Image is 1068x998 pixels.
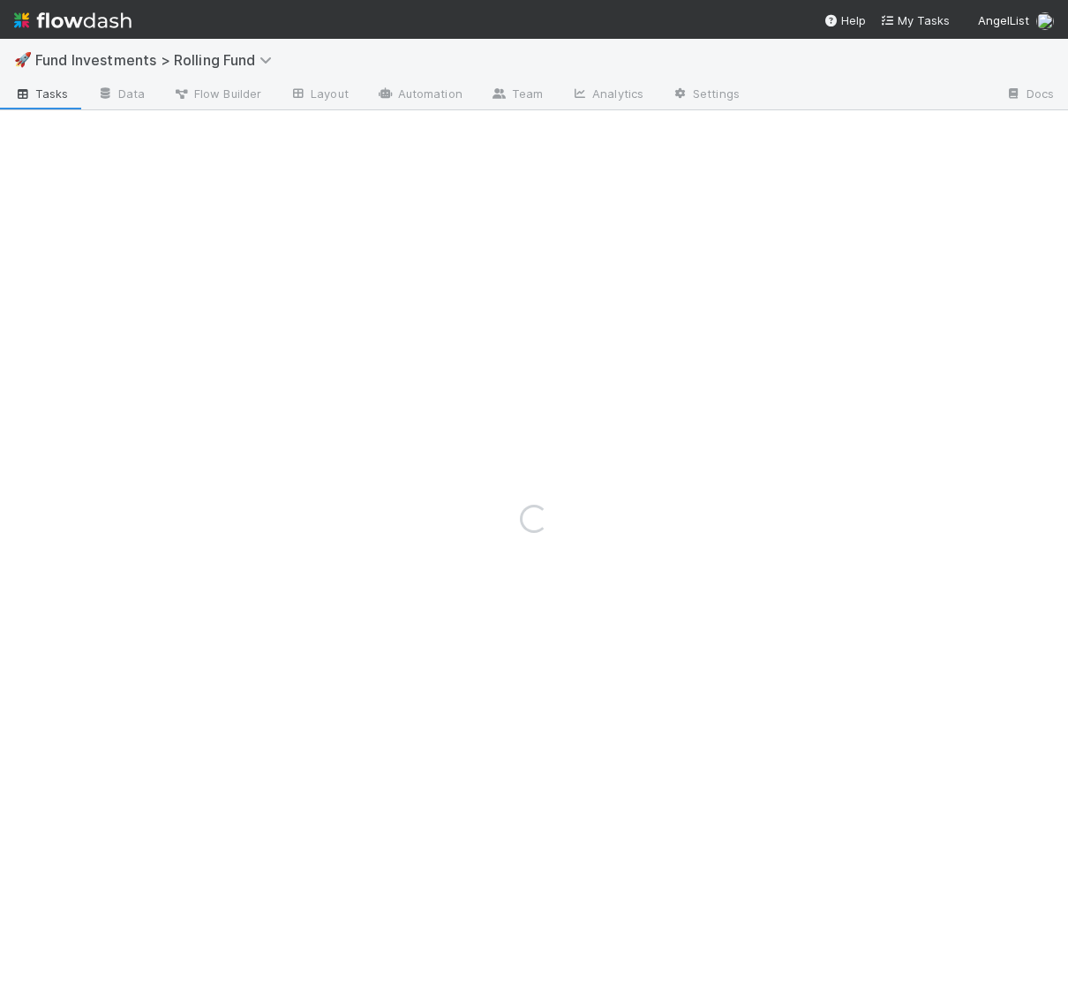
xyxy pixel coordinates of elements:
[1036,12,1054,30] img: avatar_041b9f3e-9684-4023-b9b7-2f10de55285d.png
[978,13,1029,27] span: AngelList
[880,11,950,29] a: My Tasks
[14,5,132,35] img: logo-inverted-e16ddd16eac7371096b0.svg
[880,13,950,27] span: My Tasks
[824,11,866,29] div: Help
